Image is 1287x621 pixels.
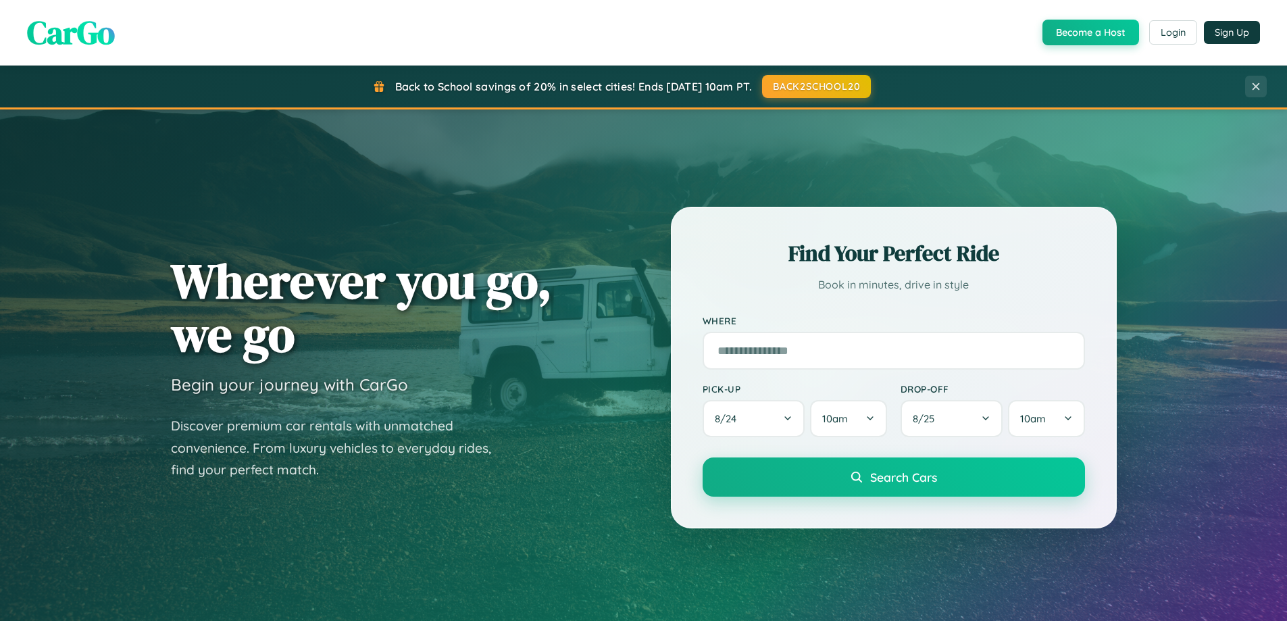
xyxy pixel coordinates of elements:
span: Search Cars [870,470,937,485]
button: 8/24 [703,400,805,437]
button: 10am [810,400,886,437]
span: Back to School savings of 20% in select cities! Ends [DATE] 10am PT. [395,80,752,93]
h1: Wherever you go, we go [171,254,552,361]
button: Search Cars [703,457,1085,497]
button: Become a Host [1042,20,1139,45]
button: Sign Up [1204,21,1260,44]
span: CarGo [27,10,115,55]
span: 10am [1020,412,1046,425]
p: Discover premium car rentals with unmatched convenience. From luxury vehicles to everyday rides, ... [171,415,509,481]
button: Login [1149,20,1197,45]
button: 8/25 [901,400,1003,437]
p: Book in minutes, drive in style [703,275,1085,295]
span: 8 / 24 [715,412,743,425]
span: 10am [822,412,848,425]
button: BACK2SCHOOL20 [762,75,871,98]
label: Pick-up [703,383,887,395]
h2: Find Your Perfect Ride [703,239,1085,268]
label: Drop-off [901,383,1085,395]
label: Where [703,315,1085,326]
span: 8 / 25 [913,412,941,425]
button: 10am [1008,400,1084,437]
h3: Begin your journey with CarGo [171,374,408,395]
